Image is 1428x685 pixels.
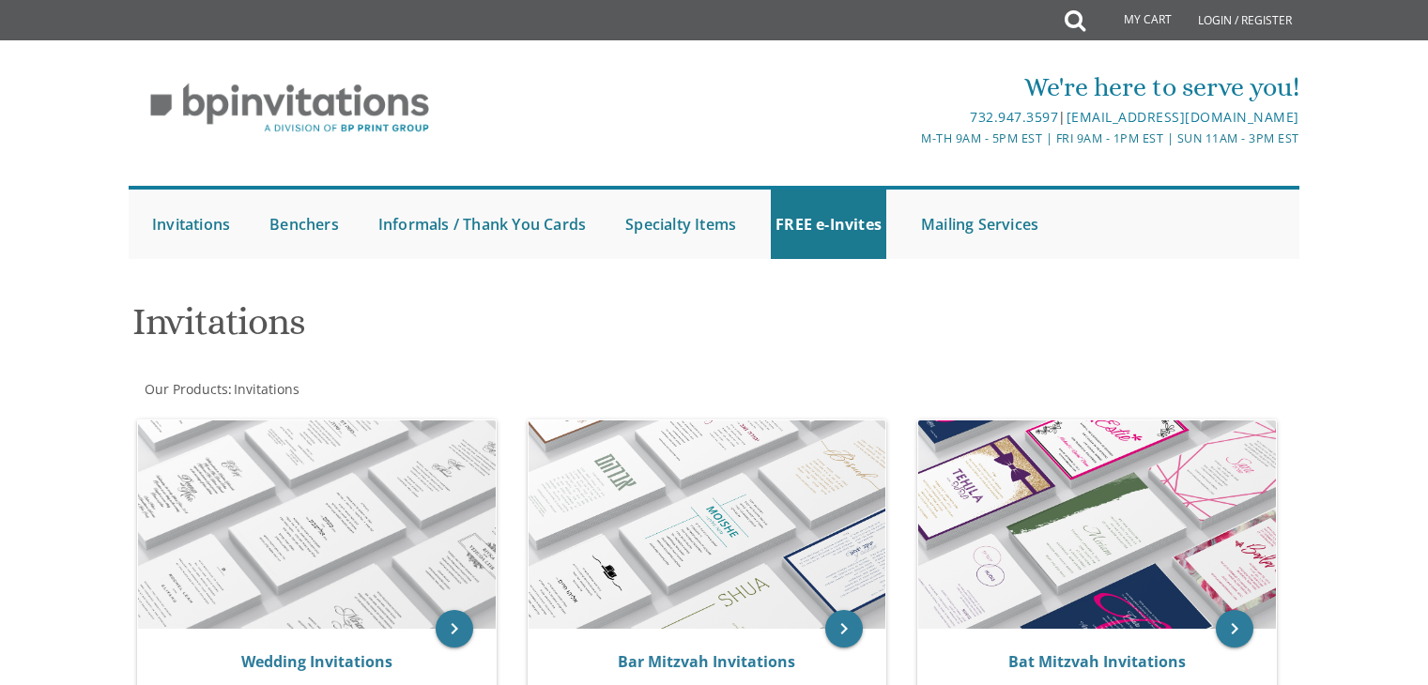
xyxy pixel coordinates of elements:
a: Invitations [232,380,299,398]
div: | [520,106,1299,129]
a: Benchers [265,190,344,259]
span: Invitations [234,380,299,398]
a: Invitations [147,190,235,259]
a: keyboard_arrow_right [825,610,863,647]
a: Bar Mitzvah Invitations [618,651,795,672]
div: We're here to serve you! [520,68,1299,106]
a: keyboard_arrow_right [436,610,473,647]
a: Mailing Services [916,190,1043,259]
a: Our Products [143,380,228,398]
img: BP Invitation Loft [129,69,451,147]
a: 732.947.3597 [970,108,1058,126]
a: Bat Mitzvah Invitations [1008,651,1186,672]
h1: Invitations [132,301,898,357]
div: : [129,380,714,399]
a: [EMAIL_ADDRESS][DOMAIN_NAME] [1067,108,1299,126]
a: FREE e-Invites [771,190,886,259]
a: Informals / Thank You Cards [374,190,591,259]
a: My Cart [1083,2,1185,39]
a: keyboard_arrow_right [1216,610,1253,647]
div: M-Th 9am - 5pm EST | Fri 9am - 1pm EST | Sun 11am - 3pm EST [520,129,1299,148]
img: Wedding Invitations [138,420,496,629]
img: Bat Mitzvah Invitations [918,420,1276,629]
a: Wedding Invitations [241,651,392,672]
a: Specialty Items [621,190,741,259]
img: Bar Mitzvah Invitations [529,420,886,629]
